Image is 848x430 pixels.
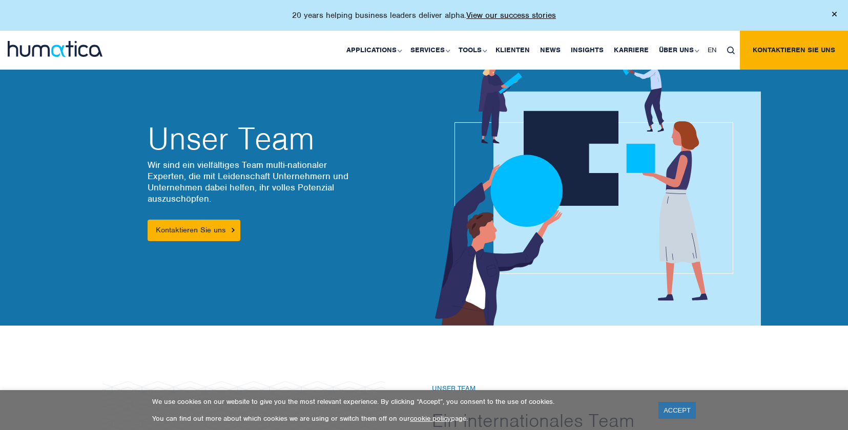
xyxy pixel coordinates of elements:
p: 20 years helping business leaders deliver alpha. [292,10,556,20]
a: Tools [453,31,490,70]
img: about_banner1 [408,55,761,326]
a: Karriere [609,31,654,70]
a: Über uns [654,31,702,70]
a: EN [702,31,722,70]
a: Insights [566,31,609,70]
a: Klienten [490,31,535,70]
h6: Unser Team [432,384,709,393]
a: News [535,31,566,70]
a: cookie policy [410,414,451,423]
span: EN [708,46,717,54]
a: Applications [341,31,405,70]
a: View our success stories [466,10,556,20]
img: arrowicon [232,228,235,232]
p: Wir sind ein vielfältiges Team multi-nationaler Experten, die mit Leidenschaft Unternehmern und U... [148,159,414,204]
img: search_icon [727,47,735,54]
p: You can find out more about which cookies we are using or switch them off on our page. [152,414,646,423]
h2: Unser Team [148,123,414,154]
p: We use cookies on our website to give you the most relevant experience. By clicking “Accept”, you... [152,397,646,406]
a: Kontaktieren Sie uns [148,220,240,241]
a: ACCEPT [658,402,696,419]
a: Services [405,31,453,70]
a: Kontaktieren Sie uns [740,31,848,70]
img: logo [8,41,102,57]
